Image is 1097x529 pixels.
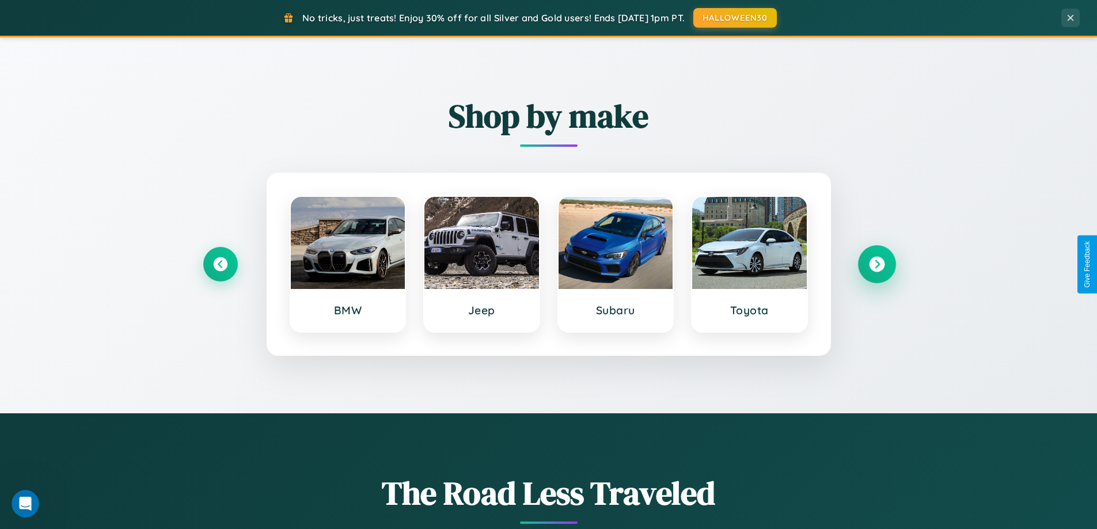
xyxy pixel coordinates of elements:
h1: The Road Less Traveled [203,471,894,515]
span: No tricks, just treats! Enjoy 30% off for all Silver and Gold users! Ends [DATE] 1pm PT. [302,12,685,24]
iframe: Intercom live chat [12,490,39,517]
h3: Jeep [436,303,527,317]
div: Give Feedback [1083,241,1091,288]
h2: Shop by make [203,94,894,138]
h3: BMW [302,303,394,317]
h3: Subaru [570,303,662,317]
h3: Toyota [704,303,795,317]
button: HALLOWEEN30 [693,8,777,28]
